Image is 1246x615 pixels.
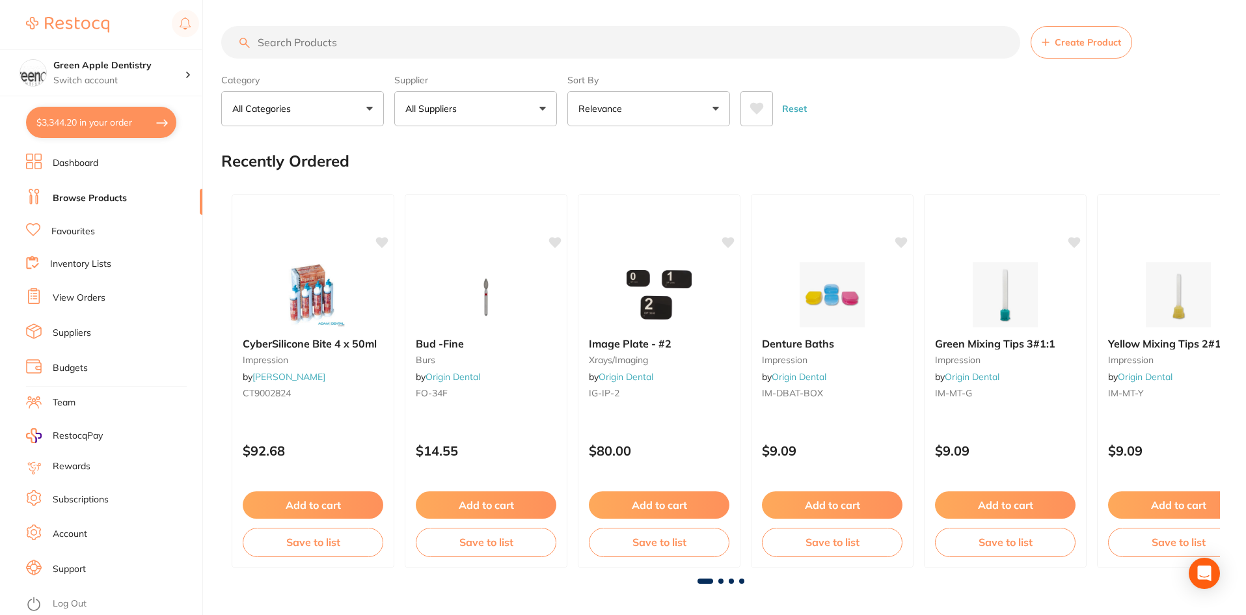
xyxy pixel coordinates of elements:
[53,563,86,576] a: Support
[20,60,46,86] img: Green Apple Dentistry
[53,192,127,205] a: Browse Products
[617,262,701,327] img: Image Plate - #2
[589,491,729,519] button: Add to cart
[762,338,902,349] b: Denture Baths
[405,102,462,115] p: All Suppliers
[53,74,185,87] p: Switch account
[26,17,109,33] img: Restocq Logo
[53,597,87,610] a: Log Out
[243,338,383,349] b: CyberSilicone Bite 4 x 50ml
[416,338,556,349] b: Bud -Fine
[221,74,384,86] label: Category
[762,371,826,383] span: by
[589,371,653,383] span: by
[394,91,557,126] button: All Suppliers
[778,91,811,126] button: Reset
[599,371,653,383] a: Origin Dental
[53,430,103,443] span: RestocqPay
[567,91,730,126] button: Relevance
[416,388,556,398] small: FO-34F
[1118,371,1172,383] a: Origin Dental
[589,443,729,458] p: $80.00
[416,443,556,458] p: $14.55
[232,102,296,115] p: All Categories
[935,491,1076,519] button: Add to cart
[416,491,556,519] button: Add to cart
[243,491,383,519] button: Add to cart
[762,528,902,556] button: Save to list
[1189,558,1220,589] div: Open Intercom Messenger
[26,10,109,40] a: Restocq Logo
[53,327,91,340] a: Suppliers
[271,262,355,327] img: CyberSilicone Bite 4 x 50ml
[394,74,557,86] label: Supplier
[426,371,480,383] a: Origin Dental
[589,388,729,398] small: IG-IP-2
[243,388,383,398] small: CT9002824
[935,388,1076,398] small: IM-MT-G
[53,157,98,170] a: Dashboard
[567,74,730,86] label: Sort By
[935,443,1076,458] p: $9.09
[935,528,1076,556] button: Save to list
[762,443,902,458] p: $9.09
[935,371,999,383] span: by
[935,338,1076,349] b: Green Mixing Tips 3#1:1
[772,371,826,383] a: Origin Dental
[221,152,349,171] h2: Recently Ordered
[416,355,556,365] small: burs
[578,102,627,115] p: Relevance
[51,225,95,238] a: Favourites
[252,371,325,383] a: [PERSON_NAME]
[53,362,88,375] a: Budgets
[26,107,176,138] button: $3,344.20 in your order
[762,388,902,398] small: IM-DBAT-BOX
[589,528,729,556] button: Save to list
[1031,26,1132,59] button: Create Product
[945,371,999,383] a: Origin Dental
[1108,371,1172,383] span: by
[26,428,42,443] img: RestocqPay
[26,594,198,615] button: Log Out
[50,258,111,271] a: Inventory Lists
[243,355,383,365] small: impression
[762,491,902,519] button: Add to cart
[53,292,105,305] a: View Orders
[53,493,109,506] a: Subscriptions
[221,26,1020,59] input: Search Products
[589,338,729,349] b: Image Plate - #2
[963,262,1048,327] img: Green Mixing Tips 3#1:1
[762,355,902,365] small: impression
[589,355,729,365] small: xrays/imaging
[416,528,556,556] button: Save to list
[53,59,185,72] h4: Green Apple Dentistry
[444,262,528,327] img: Bud -Fine
[53,396,75,409] a: Team
[53,460,90,473] a: Rewards
[243,371,325,383] span: by
[53,528,87,541] a: Account
[790,262,874,327] img: Denture Baths
[1136,262,1221,327] img: Yellow Mixing Tips 2#1:1
[243,443,383,458] p: $92.68
[935,355,1076,365] small: impression
[1055,37,1121,48] span: Create Product
[416,371,480,383] span: by
[26,428,103,443] a: RestocqPay
[221,91,384,126] button: All Categories
[243,528,383,556] button: Save to list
